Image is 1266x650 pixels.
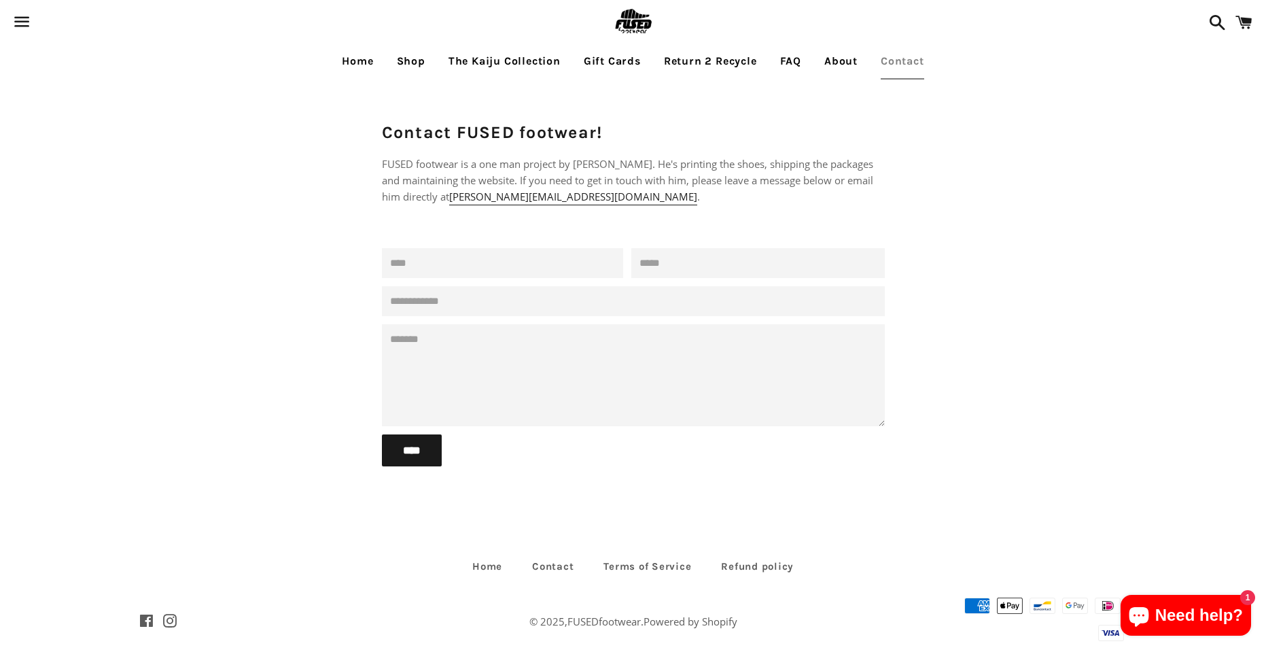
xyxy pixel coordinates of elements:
a: Home [332,44,383,78]
a: About [814,44,868,78]
a: Terms of Service [590,556,705,577]
a: [PERSON_NAME][EMAIL_ADDRESS][DOMAIN_NAME] [449,190,697,205]
a: Contact [518,556,587,577]
a: Powered by Shopify [644,615,737,628]
a: Home [459,556,516,577]
h1: Contact FUSED footwear! [382,120,885,144]
a: The Kaiju Collection [438,44,571,78]
p: FUSED footwear is a one man project by [PERSON_NAME]. He's printing the shoes, shipping the packa... [382,156,885,205]
a: FAQ [770,44,811,78]
a: Contact [871,44,934,78]
a: Return 2 Recycle [654,44,767,78]
inbox-online-store-chat: Shopify online store chat [1116,595,1255,639]
span: © 2025, . [529,615,737,628]
a: Refund policy [707,556,807,577]
a: FUSEDfootwear [567,615,641,628]
a: Gift Cards [574,44,651,78]
a: Shop [387,44,436,78]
